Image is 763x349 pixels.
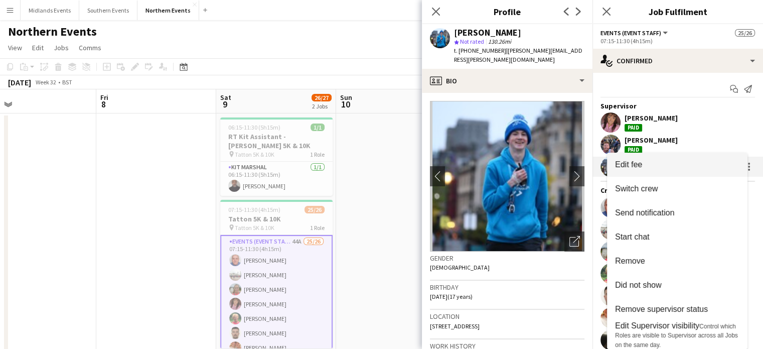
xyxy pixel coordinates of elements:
[607,249,747,273] button: Remove
[615,321,699,330] span: Edit Supervisor visibility
[615,232,649,241] span: Start chat
[607,321,747,349] button: Edit Supervisor visibility
[607,201,747,225] button: Send notification
[607,153,747,177] button: Edit fee
[615,184,658,193] span: Switch crew
[615,208,674,217] span: Send notification
[615,257,645,265] span: Remove
[607,273,747,297] button: Did not show
[615,281,662,289] span: Did not show
[615,323,738,348] span: Control which Roles are visible to Supervisor across all Jobs on the same day.
[615,305,708,313] span: Remove supervisor status
[607,297,747,321] button: Remove supervisor status
[607,177,747,201] button: Switch crew
[607,225,747,249] button: Start chat
[615,160,642,169] span: Edit fee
